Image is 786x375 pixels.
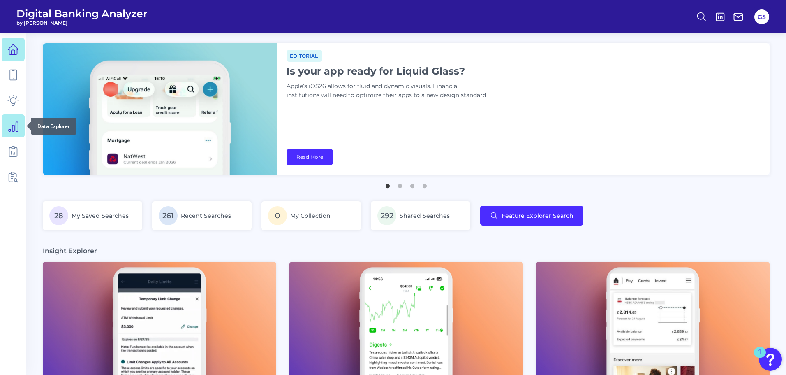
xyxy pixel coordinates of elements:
span: 28 [49,206,68,225]
button: GS [754,9,769,24]
a: 28My Saved Searches [43,201,142,230]
h3: Insight Explorer [43,247,97,255]
button: 1 [384,180,392,188]
img: bannerImg [43,43,277,175]
button: Open Resource Center, 1 new notification [759,348,782,371]
a: 292Shared Searches [371,201,470,230]
a: 0My Collection [261,201,361,230]
div: Data Explorer [31,118,76,135]
a: 261Recent Searches [152,201,252,230]
span: Recent Searches [181,212,231,219]
span: 0 [268,206,287,225]
h1: Is your app ready for Liquid Glass? [287,65,492,77]
span: Editorial [287,50,322,62]
span: My Collection [290,212,331,219]
span: Feature Explorer Search [502,212,573,219]
span: by [PERSON_NAME] [16,20,148,26]
a: Read More [287,149,333,165]
a: Editorial [287,51,322,59]
button: 4 [421,180,429,188]
span: Digital Banking Analyzer [16,7,148,20]
span: My Saved Searches [72,212,129,219]
button: 3 [408,180,416,188]
span: 261 [159,206,178,225]
button: 2 [396,180,404,188]
span: 292 [377,206,396,225]
button: Feature Explorer Search [480,206,583,226]
p: Apple’s iOS26 allows for fluid and dynamic visuals. Financial institutions will need to optimize ... [287,82,492,100]
div: 1 [758,352,762,363]
span: Shared Searches [400,212,450,219]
